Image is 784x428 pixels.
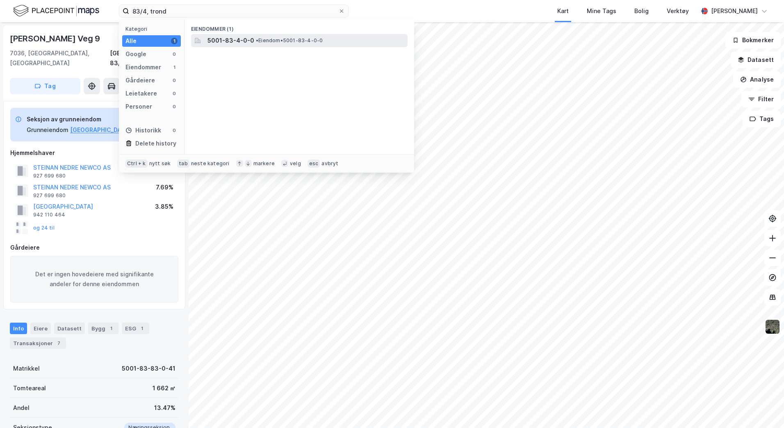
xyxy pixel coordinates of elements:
div: 1 662 ㎡ [153,383,175,393]
div: 7 [55,339,63,347]
div: 0 [171,127,178,134]
div: 927 699 680 [33,192,66,199]
div: neste kategori [191,160,230,167]
div: Gårdeiere [10,243,178,253]
div: Gårdeiere [125,75,155,85]
button: Tag [10,78,80,94]
div: [GEOGRAPHIC_DATA], 83/83/0/41 [110,48,179,68]
div: 13.47% [154,403,175,413]
div: Verktøy [667,6,689,16]
div: Eiendommer (1) [185,19,414,34]
div: Bolig [634,6,649,16]
div: ESG [122,323,149,334]
div: Alle [125,36,137,46]
div: 0 [171,51,178,57]
div: Eiere [30,323,51,334]
div: Mine Tags [587,6,616,16]
button: [GEOGRAPHIC_DATA], 83/83 [70,125,152,135]
div: velg [290,160,301,167]
div: 1 [107,324,115,332]
div: Kart [557,6,569,16]
iframe: Chat Widget [743,389,784,428]
div: 1 [171,64,178,71]
span: • [256,37,258,43]
div: tab [177,159,189,168]
div: markere [253,160,275,167]
div: [PERSON_NAME] Veg 9 [10,32,102,45]
span: Eiendom • 5001-83-4-0-0 [256,37,323,44]
div: Kategori [125,26,181,32]
div: 0 [171,90,178,97]
div: Andel [13,403,30,413]
div: esc [308,159,320,168]
div: Matrikkel [13,364,40,373]
div: 1 [171,38,178,44]
div: avbryt [321,160,338,167]
div: Ctrl + k [125,159,148,168]
div: Bygg [88,323,119,334]
button: Filter [741,91,781,107]
div: 927 699 680 [33,173,66,179]
div: Datasett [54,323,85,334]
div: 5001-83-83-0-41 [122,364,175,373]
div: 3.85% [155,202,173,212]
div: Leietakere [125,89,157,98]
div: Google [125,49,146,59]
span: 5001-83-4-0-0 [207,36,254,46]
div: Transaksjoner [10,337,66,349]
div: Historikk [125,125,161,135]
img: logo.f888ab2527a4732fd821a326f86c7f29.svg [13,4,99,18]
div: Info [10,323,27,334]
div: Personer [125,102,152,112]
button: Datasett [731,52,781,68]
div: 1 [138,324,146,332]
div: Kontrollprogram for chat [743,389,784,428]
div: 0 [171,103,178,110]
div: Delete history [135,139,176,148]
div: 7.69% [156,182,173,192]
div: Det er ingen hovedeiere med signifikante andeler for denne eiendommen [10,256,178,303]
button: Analyse [733,71,781,88]
img: 9k= [765,319,780,335]
div: 942 110 464 [33,212,65,218]
div: Hjemmelshaver [10,148,178,158]
button: Bokmerker [725,32,781,48]
button: Tags [743,111,781,127]
div: nytt søk [149,160,171,167]
div: Grunneiendom [27,125,68,135]
div: Eiendommer [125,62,161,72]
div: 7036, [GEOGRAPHIC_DATA], [GEOGRAPHIC_DATA] [10,48,110,68]
div: [PERSON_NAME] [711,6,758,16]
div: Tomteareal [13,383,46,393]
input: Søk på adresse, matrikkel, gårdeiere, leietakere eller personer [129,5,338,17]
div: 0 [171,77,178,84]
div: Seksjon av grunneiendom [27,114,152,124]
